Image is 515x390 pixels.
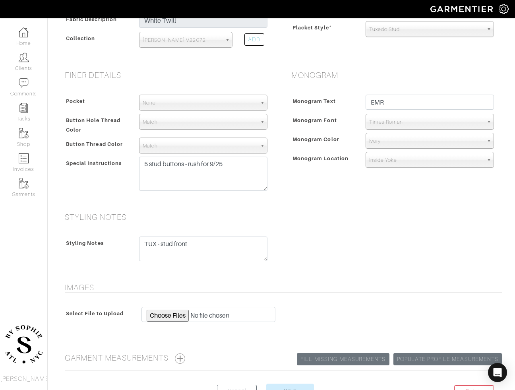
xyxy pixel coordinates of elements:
span: Monogram Location [292,153,348,164]
textarea: 5 stud buttons - rush for 9/25 [139,157,267,191]
span: Styling Notes [66,237,104,249]
span: Placket Style [292,22,332,33]
span: None [143,95,257,111]
a: Populate Profile Measurements [393,353,502,365]
img: reminder-icon-8004d30b9f0a5d33ae49ab947aed9ed385cf756f9e5892f1edd6e32f2345188e.png [19,103,29,113]
span: Collection [66,33,95,44]
img: clients-icon-6bae9207a08558b7cb47a8932f037763ab4055f8c8b6bfacd5dc20c3e0201464.png [19,52,29,62]
span: Match [143,138,257,154]
img: garments-icon-b7da505a4dc4fd61783c78ac3ca0ef83fa9d6f193b1c9dc38574b1d14d53ca28.png [19,128,29,138]
span: Tuxedo Stud [369,21,483,37]
span: Special Instructions [66,157,122,169]
span: [PERSON_NAME] V22072 [143,32,222,48]
div: Open Intercom Messenger [488,363,507,382]
h5: Monogram [291,70,502,80]
img: garments-icon-b7da505a4dc4fd61783c78ac3ca0ef83fa9d6f193b1c9dc38574b1d14d53ca28.png [19,179,29,188]
h5: Garment Measurements [65,353,502,364]
span: Select File to Upload [66,308,124,319]
textarea: TUX - stud front [139,237,267,261]
img: orders-icon-0abe47150d42831381b5fb84f609e132dff9fe21cb692f30cb5eec754e2cba89.png [19,153,29,163]
h5: Images [65,283,502,292]
span: Inside Yoke [369,152,483,168]
img: dashboard-icon-dbcd8f5a0b271acd01030246c82b418ddd0df26cd7fceb0bd07c9910d44c42f6.png [19,27,29,37]
a: Fill Missing Measurements [297,353,389,365]
span: Monogram Color [292,134,339,145]
span: Monogram Font [292,114,337,126]
span: Button Hole Thread Color [66,114,120,136]
span: Fabric Description [66,14,117,25]
span: Times Roman [369,114,483,130]
span: Ivory [369,133,483,149]
span: Pocket [66,95,85,107]
span: Button Thread Color [66,138,123,150]
span: Match [143,114,257,130]
img: garmentier-logo-header-white-b43fb05a5012e4ada735d5af1a66efaba907eab6374d6393d1fbf88cb4ef424d.png [426,2,499,16]
img: comment-icon-a0a6a9ef722e966f86d9cbdc48e553b5cf19dbc54f86b18d962a5391bc8f6eb6.png [19,78,29,88]
span: Monogram Text [292,95,336,107]
div: ADD [244,33,264,46]
h5: Finer Details [65,70,275,80]
h5: Styling Notes [65,212,275,222]
img: gear-icon-white-bd11855cb880d31180b6d7d6211b90ccbf57a29d726f0c71d8c61bd08dd39cc2.png [499,4,509,14]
